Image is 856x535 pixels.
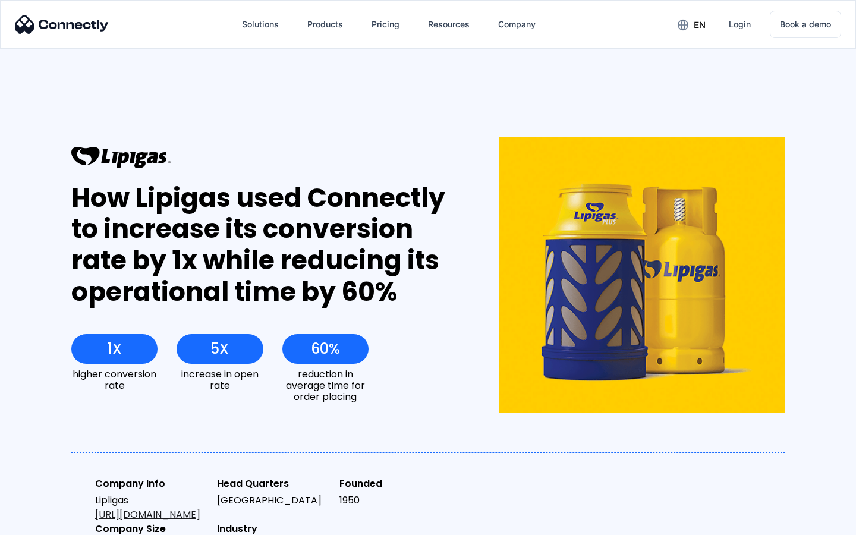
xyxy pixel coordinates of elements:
a: Pricing [362,10,409,39]
img: Connectly Logo [15,15,109,34]
div: 1950 [339,493,452,508]
div: Resources [428,16,470,33]
a: Book a demo [770,11,841,38]
div: en [694,17,706,33]
div: Login [729,16,751,33]
a: Login [719,10,760,39]
div: Company [498,16,536,33]
div: Solutions [242,16,279,33]
aside: Language selected: English [12,514,71,531]
div: Pricing [372,16,399,33]
div: 60% [311,341,340,357]
div: Company Info [95,477,207,491]
div: higher conversion rate [71,369,158,391]
div: 1X [108,341,122,357]
div: 5X [210,341,229,357]
div: Lipligas [95,493,207,522]
a: [URL][DOMAIN_NAME] [95,508,200,521]
div: Products [307,16,343,33]
div: reduction in average time for order placing [282,369,369,403]
div: How Lipigas used Connectly to increase its conversion rate by 1x while reducing its operational t... [71,182,456,308]
div: [GEOGRAPHIC_DATA] [217,493,329,508]
ul: Language list [24,514,71,531]
div: increase in open rate [177,369,263,391]
div: Founded [339,477,452,491]
div: Head Quarters [217,477,329,491]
